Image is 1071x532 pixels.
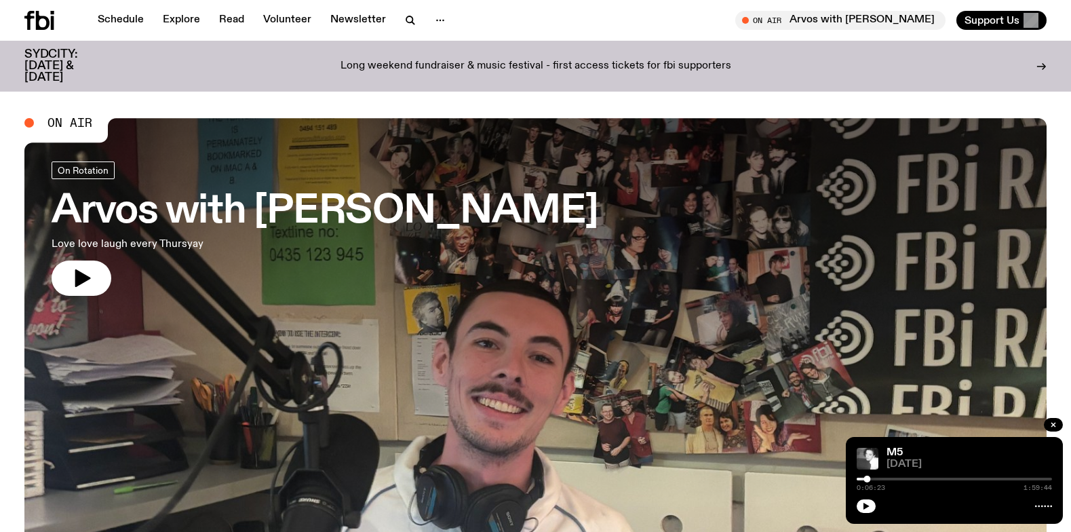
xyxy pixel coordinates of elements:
a: M5 [887,447,903,458]
a: Volunteer [255,11,319,30]
a: Arvos with [PERSON_NAME]Love love laugh every Thursyay [52,161,598,296]
span: [DATE] [887,459,1052,470]
a: Read [211,11,252,30]
h3: Arvos with [PERSON_NAME] [52,193,598,231]
p: Long weekend fundraiser & music festival - first access tickets for fbi supporters [340,60,731,73]
a: Newsletter [322,11,394,30]
a: Schedule [90,11,152,30]
span: Support Us [965,14,1019,26]
span: On Rotation [58,165,109,175]
span: On Air [47,117,92,129]
button: On AirArvos with [PERSON_NAME] [735,11,946,30]
img: A black and white photo of Lilly wearing a white blouse and looking up at the camera. [857,448,878,470]
p: Love love laugh every Thursyay [52,236,399,252]
h3: SYDCITY: [DATE] & [DATE] [24,49,111,83]
span: 1:59:44 [1024,484,1052,491]
span: 0:06:23 [857,484,885,491]
a: Explore [155,11,208,30]
button: Support Us [956,11,1047,30]
a: On Rotation [52,161,115,179]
